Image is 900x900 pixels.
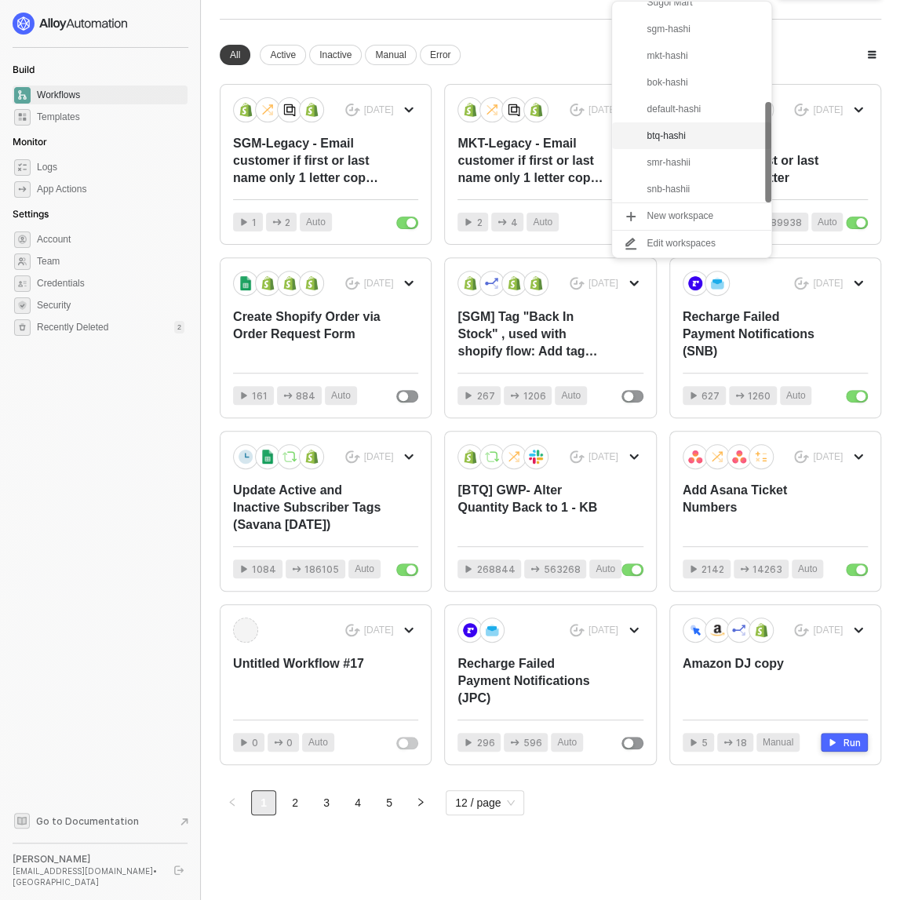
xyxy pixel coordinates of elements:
div: sgm-hashi [612,16,771,42]
span: Auto [596,562,615,577]
a: logo [13,13,188,35]
span: Auto [355,562,374,577]
span: Workflows [37,86,184,104]
span: 1084 [252,562,276,577]
div: Untitled Workflow #17 [233,655,381,707]
div: Recharge Failed Payment Notifications (SNB) [683,308,831,360]
img: icon [754,623,768,637]
span: Logs [37,158,184,177]
span: Go to Documentation [36,814,139,828]
li: 2 [282,790,308,815]
a: 2 [283,791,307,814]
div: btq-hashi [612,122,771,149]
div: Error [420,45,461,65]
span: icon-app-actions [510,738,519,747]
div: sgm-hashi [647,20,762,38]
img: icon [485,103,499,117]
div: [BTQ] GWP- Alter Quantity Back to 1 - KB [457,482,606,534]
img: icon [261,450,275,464]
img: logo [13,13,129,35]
img: icon [463,276,477,290]
li: 4 [345,790,370,815]
span: marketplace [14,109,31,126]
span: 1206 [523,388,545,403]
img: icon [304,450,319,464]
a: 5 [377,791,401,814]
span: 186105 [304,562,339,577]
img: icon [304,103,319,117]
span: Settings [13,208,49,220]
div: default-hashi [647,100,762,118]
span: icon-app-actions [723,738,733,747]
img: icon [261,103,275,117]
span: icon-logs [14,159,31,176]
div: [DATE] [813,277,843,290]
span: Auto [331,388,351,403]
div: Inactive [309,45,362,65]
span: Manual [763,735,793,750]
span: Auto [786,388,806,403]
span: Auto [557,735,577,750]
div: snb-hashii [647,180,762,199]
img: icon [304,276,319,290]
img: icon [463,450,477,464]
span: icon-success-page [794,450,809,464]
div: [PERSON_NAME] [13,853,160,865]
span: documentation [14,813,30,829]
span: icon-arrow-down [629,279,639,288]
span: icon-success-page [345,277,360,290]
span: icon-arrow-down [629,625,639,635]
span: settings [14,319,31,336]
div: Run [844,736,861,749]
img: icon [688,276,702,290]
img: icon [239,276,253,290]
span: team [14,253,31,270]
div: bok-hashi [612,69,771,96]
div: bok-hashi [647,73,762,92]
img: icon [507,103,521,117]
span: Account [37,230,184,249]
span: left [228,797,237,807]
span: Auto [308,735,328,750]
span: credentials [14,275,31,292]
span: icon-app-actions [272,217,282,227]
img: icon [754,450,768,464]
div: [DATE] [588,450,618,464]
li: 3 [314,790,339,815]
span: Templates [37,107,184,126]
span: 563268 [543,562,580,577]
div: New workspace [647,209,713,224]
img: icon [732,450,746,464]
div: [DATE] [364,450,394,464]
img: icon [688,623,702,636]
span: icon-success-page [794,277,809,290]
div: [SGM] Tag "Back In Stock" , used with shopify flow: Add tag "OOS" when product variant out of stock [457,308,606,360]
span: icon-success-page [794,104,809,117]
span: Auto [818,215,837,230]
img: icon [529,103,543,117]
span: icon-success-page [345,624,360,637]
div: All [220,45,250,65]
button: Run [821,733,868,752]
span: 268844 [476,562,515,577]
div: Add Asana Ticket Numbers [683,482,831,534]
div: 2 [174,321,184,333]
span: 14263 [752,562,782,577]
span: logout [174,865,184,875]
div: SGM-Legacy - Email customer if first or last name only 1 letter copy 5 [233,135,381,187]
img: icon [239,450,253,464]
span: icon-expand [625,210,637,223]
div: [DATE] [813,450,843,464]
span: 12 / page [455,791,515,814]
span: icon-success-page [345,104,360,117]
img: icon [507,276,521,290]
div: Manual [365,45,416,65]
img: icon [710,625,724,636]
span: icon-success-page [570,104,585,117]
span: Auto [798,562,818,577]
span: security [14,297,31,314]
img: icon [732,623,746,637]
span: icon-success-page [570,624,585,637]
div: mkt-hashi [612,42,771,69]
li: 5 [377,790,402,815]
